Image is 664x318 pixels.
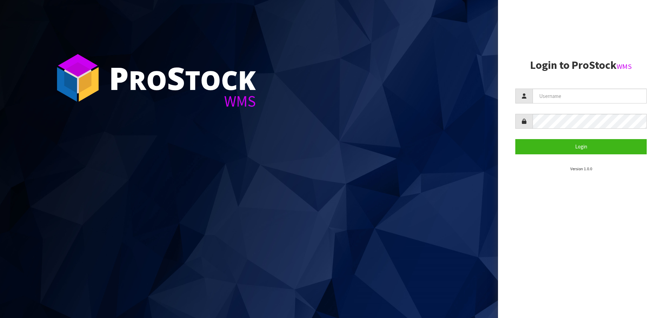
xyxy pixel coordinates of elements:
[570,166,592,171] small: Version 1.0.0
[52,52,104,104] img: ProStock Cube
[109,93,256,109] div: WMS
[533,89,647,103] input: Username
[515,139,647,154] button: Login
[109,57,129,99] span: P
[167,57,185,99] span: S
[617,62,632,71] small: WMS
[515,59,647,71] h2: Login to ProStock
[109,62,256,93] div: ro tock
